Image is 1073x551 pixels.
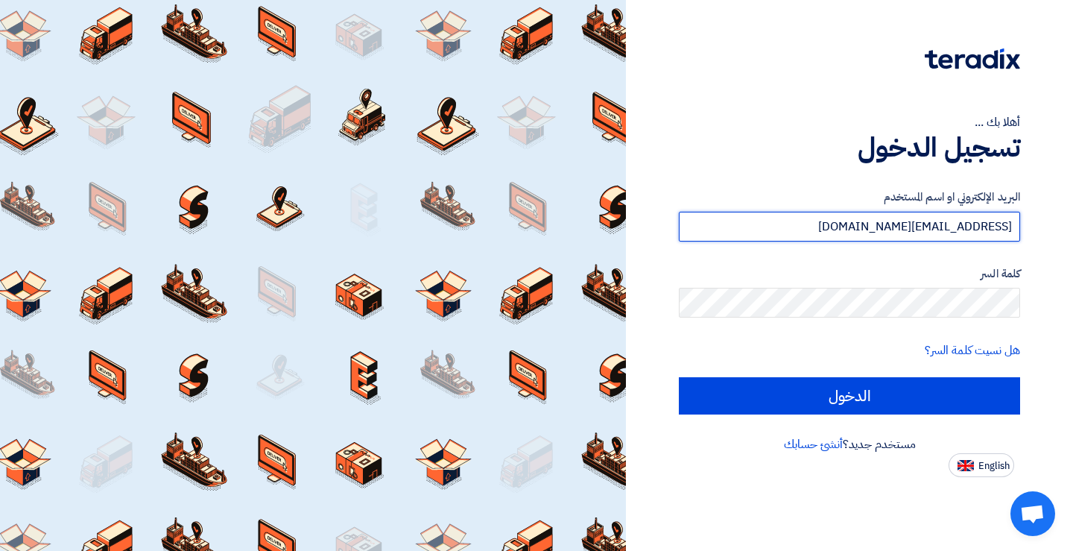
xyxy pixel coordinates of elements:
[679,113,1020,131] div: أهلا بك ...
[679,435,1020,453] div: مستخدم جديد؟
[958,460,974,471] img: en-US.png
[978,461,1010,471] span: English
[679,377,1020,415] input: الدخول
[1010,491,1055,536] div: Open chat
[679,131,1020,164] h1: تسجيل الدخول
[949,453,1014,477] button: English
[784,435,843,453] a: أنشئ حسابك
[679,265,1020,283] label: كلمة السر
[925,48,1020,69] img: Teradix logo
[679,189,1020,206] label: البريد الإلكتروني او اسم المستخدم
[925,341,1020,359] a: هل نسيت كلمة السر؟
[679,212,1020,242] input: أدخل بريد العمل الإلكتروني او اسم المستخدم الخاص بك ...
